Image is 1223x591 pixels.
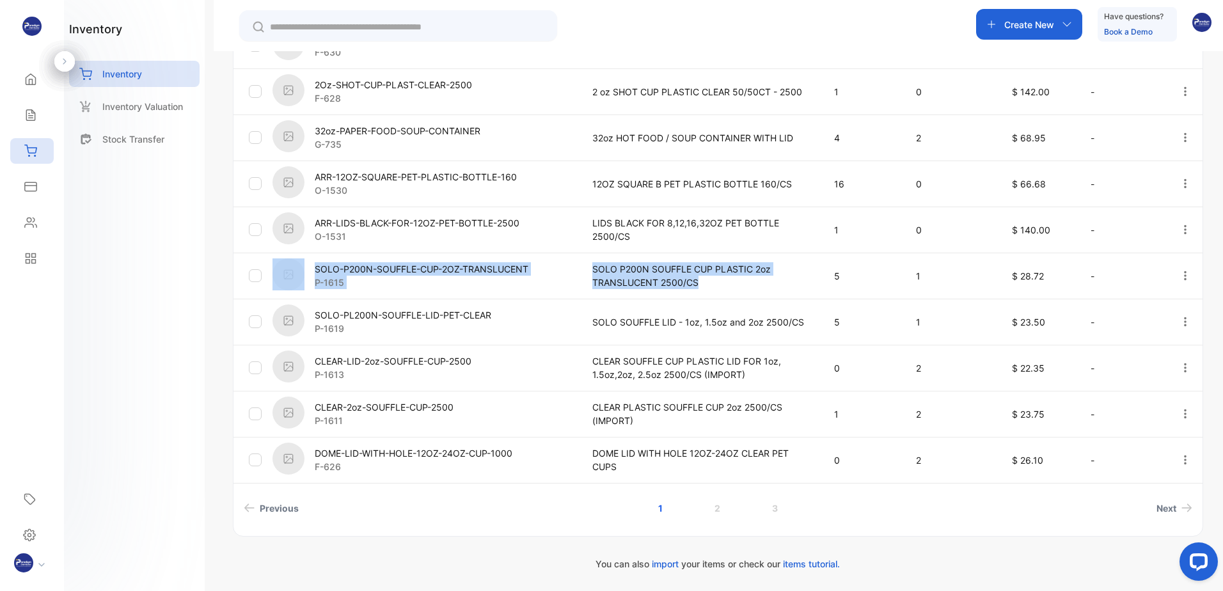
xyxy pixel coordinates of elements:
[592,400,809,427] p: CLEAR PLASTIC SOUFFLE CUP 2oz 2500/CS (IMPORT)
[916,85,986,98] p: 0
[834,131,890,145] p: 4
[233,557,1203,571] p: You can also your items or check our
[1091,269,1153,283] p: -
[102,100,183,113] p: Inventory Valuation
[272,304,304,336] img: item
[315,78,472,91] p: 2Oz-SHOT-CUP-PLAST-CLEAR-2500
[272,397,304,429] img: item
[272,351,304,382] img: item
[834,269,890,283] p: 5
[1012,271,1044,281] span: $ 28.72
[315,322,491,335] p: P-1619
[783,558,840,569] span: items tutorial.
[592,177,809,191] p: 12OZ SQUARE B PET PLASTIC BOTTLE 160/CS
[916,453,986,467] p: 2
[1012,86,1050,97] span: $ 142.00
[1091,131,1153,145] p: -
[834,453,890,467] p: 0
[315,91,472,105] p: F-628
[1012,409,1045,420] span: $ 23.75
[315,230,519,243] p: O-1531
[315,460,512,473] p: F-626
[315,262,528,276] p: SOLO-P200N-SOUFFLE-CUP-2OZ-TRANSLUCENT
[1012,455,1043,466] span: $ 26.10
[1192,13,1211,32] img: avatar
[592,315,809,329] p: SOLO SOUFFLE LID - 1oz, 1.5oz and 2oz 2500/CS
[260,501,299,515] span: Previous
[592,131,809,145] p: 32oz HOT FOOD / SOUP CONTAINER WITH LID
[916,177,986,191] p: 0
[69,61,200,87] a: Inventory
[592,216,809,243] p: LIDS BLACK FOR 8,12,16,32OZ PET BOTTLE 2500/CS
[272,258,304,290] img: item
[315,354,471,368] p: CLEAR-LID-2oz-SOUFFLE-CUP-2500
[69,126,200,152] a: Stock Transfer
[1091,407,1153,421] p: -
[916,407,986,421] p: 2
[272,212,304,244] img: item
[315,216,519,230] p: ARR-LIDS-BLACK-FOR-12OZ-PET-BOTTLE-2500
[834,315,890,329] p: 5
[592,354,809,381] p: CLEAR SOUFFLE CUP PLASTIC LID FOR 1oz, 1.5oz,2oz, 2.5oz 2500/CS (IMPORT)
[315,170,517,184] p: ARR-12OZ-SQUARE-PET-PLASTIC-BOTTLE-160
[1091,361,1153,375] p: -
[102,132,164,146] p: Stock Transfer
[834,361,890,375] p: 0
[1012,225,1050,235] span: $ 140.00
[1012,178,1046,189] span: $ 66.68
[1091,453,1153,467] p: -
[1091,315,1153,329] p: -
[1151,496,1197,520] a: Next page
[1104,27,1153,36] a: Book a Demo
[916,223,986,237] p: 0
[592,85,809,98] p: 2 oz SHOT CUP PLASTIC CLEAR 50/50CT - 2500
[272,120,304,152] img: item
[699,496,736,520] a: Page 2
[1091,85,1153,98] p: -
[315,446,512,460] p: DOME-LID-WITH-HOLE-12OZ-24OZ-CUP-1000
[1004,18,1054,31] p: Create New
[1012,40,1045,51] span: $ 50.20
[1012,363,1045,374] span: $ 22.35
[976,9,1082,40] button: Create New
[916,269,986,283] p: 1
[916,131,986,145] p: 2
[102,67,142,81] p: Inventory
[315,184,517,197] p: O-1530
[315,308,491,322] p: SOLO-PL200N-SOUFFLE-LID-PET-CLEAR
[592,262,809,289] p: SOLO P200N SOUFFLE CUP PLASTIC 2oz TRANSLUCENT 2500/CS
[233,496,1203,520] ul: Pagination
[315,400,454,414] p: CLEAR-2oz-SOUFFLE-CUP-2500
[272,443,304,475] img: item
[1156,501,1176,515] span: Next
[272,166,304,198] img: item
[69,93,200,120] a: Inventory Valuation
[239,496,304,520] a: Previous page
[315,276,528,289] p: P-1615
[315,368,471,381] p: P-1613
[315,124,480,138] p: 32oz-PAPER-FOOD-SOUP-CONTAINER
[757,496,793,520] a: Page 3
[1012,132,1046,143] span: $ 68.95
[1169,537,1223,591] iframe: LiveChat chat widget
[916,361,986,375] p: 2
[834,407,890,421] p: 1
[652,558,679,569] span: import
[1104,10,1164,23] p: Have questions?
[272,74,304,106] img: item
[1091,223,1153,237] p: -
[1012,317,1045,327] span: $ 23.50
[1091,177,1153,191] p: -
[643,496,678,520] a: Page 1 is your current page
[1192,9,1211,40] button: avatar
[315,138,480,151] p: G-735
[916,315,986,329] p: 1
[22,17,42,36] img: logo
[834,85,890,98] p: 1
[834,177,890,191] p: 16
[834,223,890,237] p: 1
[315,414,454,427] p: P-1611
[592,446,809,473] p: DOME LID WITH HOLE 12OZ-24OZ CLEAR PET CUPS
[14,553,33,572] img: profile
